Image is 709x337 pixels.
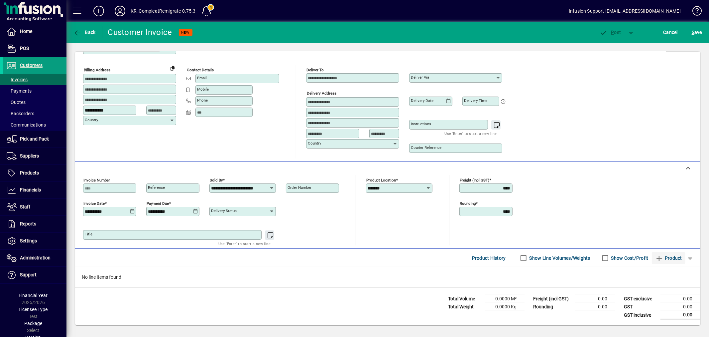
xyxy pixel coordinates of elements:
td: 0.00 [660,303,700,311]
span: Quotes [7,100,26,105]
button: Product History [469,252,509,264]
span: Invoices [7,77,28,82]
span: Staff [20,204,30,209]
a: POS [3,40,66,57]
button: Product [652,252,685,264]
a: Staff [3,199,66,215]
span: Product [655,253,682,263]
td: 0.0000 M³ [485,295,525,303]
a: Products [3,165,66,181]
mat-label: Delivery status [211,208,237,213]
div: No line items found [75,267,700,287]
a: Pick and Pack [3,131,66,148]
span: NEW [181,30,190,35]
a: Payments [3,85,66,97]
span: Reports [20,221,36,226]
td: Total Weight [445,303,485,311]
span: Product History [472,253,506,263]
span: Cancel [663,27,678,38]
mat-label: Rounding [460,201,476,206]
button: Profile [109,5,131,17]
a: Reports [3,216,66,232]
a: Support [3,267,66,283]
label: Show Line Volumes/Weights [528,255,590,261]
td: 0.00 [660,311,700,319]
mat-label: Sold by [210,178,223,182]
mat-label: Payment due [147,201,169,206]
mat-label: Freight (incl GST) [460,178,489,182]
span: Suppliers [20,153,39,159]
mat-label: Phone [197,98,208,103]
span: S [692,30,694,35]
span: P [611,30,614,35]
mat-label: Invoice date [83,201,105,206]
td: Freight (incl GST) [530,295,575,303]
td: 0.00 [575,295,615,303]
mat-label: Country [308,141,321,146]
td: 0.0000 Kg [485,303,525,311]
button: Add [88,5,109,17]
mat-label: Title [85,232,92,236]
mat-label: Email [197,76,207,80]
mat-label: Deliver To [306,68,324,72]
a: Communications [3,119,66,131]
td: GST inclusive [621,311,660,319]
span: Back [73,30,96,35]
a: Home [3,23,66,40]
mat-label: Order number [288,185,311,190]
mat-label: Courier Reference [411,145,441,150]
mat-label: Delivery date [411,98,433,103]
span: Communications [7,122,46,128]
span: Settings [20,238,37,243]
span: Customers [20,63,43,68]
span: Home [20,29,32,34]
td: 0.00 [660,295,700,303]
label: Show Cost/Profit [610,255,649,261]
mat-label: Country [85,118,98,122]
button: Cancel [662,26,680,38]
mat-label: Reference [148,185,165,190]
a: Knowledge Base [687,1,701,23]
span: Backorders [7,111,34,116]
mat-hint: Use 'Enter' to start a new line [445,130,497,137]
span: Package [24,321,42,326]
span: Products [20,170,39,175]
a: Invoices [3,74,66,85]
span: Payments [7,88,32,94]
span: Financials [20,187,41,192]
mat-label: Instructions [411,122,431,126]
span: ave [692,27,702,38]
td: 0.00 [575,303,615,311]
td: GST [621,303,660,311]
button: Save [690,26,704,38]
mat-label: Product location [366,178,396,182]
button: Post [596,26,625,38]
a: Financials [3,182,66,198]
button: Back [72,26,97,38]
span: POS [20,46,29,51]
span: ost [600,30,621,35]
td: Rounding [530,303,575,311]
div: Customer Invoice [108,27,172,38]
mat-label: Delivery time [464,98,487,103]
span: Pick and Pack [20,136,49,142]
a: Suppliers [3,148,66,165]
a: Backorders [3,108,66,119]
td: Total Volume [445,295,485,303]
span: Support [20,272,37,277]
mat-label: Mobile [197,87,209,92]
span: Financial Year [19,293,48,298]
td: GST exclusive [621,295,660,303]
button: Copy to Delivery address [167,63,178,73]
mat-label: Deliver via [411,75,429,80]
a: Quotes [3,97,66,108]
span: Administration [20,255,51,260]
a: Settings [3,233,66,249]
div: Infusion Support [EMAIL_ADDRESS][DOMAIN_NAME] [569,6,681,16]
div: KR_CompleatRemigrate 0.75.3 [131,6,196,16]
a: Administration [3,250,66,266]
span: Licensee Type [19,307,48,312]
mat-hint: Use 'Enter' to start a new line [218,240,271,247]
mat-label: Invoice number [83,178,110,182]
app-page-header-button: Back [66,26,103,38]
